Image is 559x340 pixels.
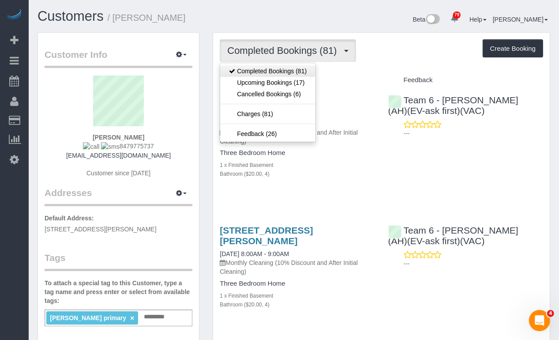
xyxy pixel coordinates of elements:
label: To attach a special tag to this Customer, type a tag name and press enter or select from availabl... [45,279,192,305]
a: × [130,314,134,322]
a: Cancelled Bookings (6) [220,88,315,100]
a: Team 6 - [PERSON_NAME] (AH)(EV-ask first)(VAC) [388,95,518,116]
a: Completed Bookings (81) [220,65,315,77]
a: Upcoming Bookings (17) [220,77,315,88]
span: [PERSON_NAME] primary [50,314,126,321]
h4: Three Bedroom Home [220,280,375,287]
small: Bathroom ($20.00, 4) [220,302,269,308]
p: --- [404,259,543,268]
a: Team 6 - [PERSON_NAME] (AH)(EV-ask first)(VAC) [388,225,518,246]
small: 1 x Finished Basement [220,293,273,299]
p: --- [404,129,543,138]
small: / [PERSON_NAME] [108,13,186,23]
a: Customers [38,8,104,24]
label: Default Address: [45,214,94,223]
img: New interface [425,14,440,26]
span: 79 [453,11,461,19]
strong: [PERSON_NAME] [93,134,144,141]
a: 79 [446,9,463,28]
span: 4 [547,310,554,317]
a: [STREET_ADDRESS][PERSON_NAME] [220,225,313,246]
button: Create Booking [483,39,543,58]
span: Customer since [DATE] [86,170,150,177]
iframe: Intercom live chat [529,310,550,331]
a: Charges (81) [220,108,315,120]
p: Monthly Cleaning (10% Discount and After Initial Cleaning) [220,258,375,276]
a: [PERSON_NAME] [493,16,548,23]
a: [DATE] 8:00AM - 9:00AM [220,250,289,257]
h4: Three Bedroom Home [220,149,375,157]
a: Help [469,16,487,23]
span: Completed Bookings (81) [227,45,341,56]
span: [STREET_ADDRESS][PERSON_NAME] [45,226,157,233]
a: Feedback (26) [220,128,315,140]
h4: Feedback [388,76,543,84]
small: Bathroom ($20.00, 4) [220,171,269,177]
a: [EMAIL_ADDRESS][DOMAIN_NAME] [66,152,171,159]
legend: Customer Info [45,48,192,68]
button: Completed Bookings (81) [220,39,356,62]
a: Beta [413,16,440,23]
img: call [83,142,99,151]
small: 1 x Finished Basement [220,162,273,168]
span: 8479775737 [83,143,154,150]
img: Automaid Logo [5,9,23,21]
img: sms [101,142,120,151]
legend: Tags [45,251,192,271]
